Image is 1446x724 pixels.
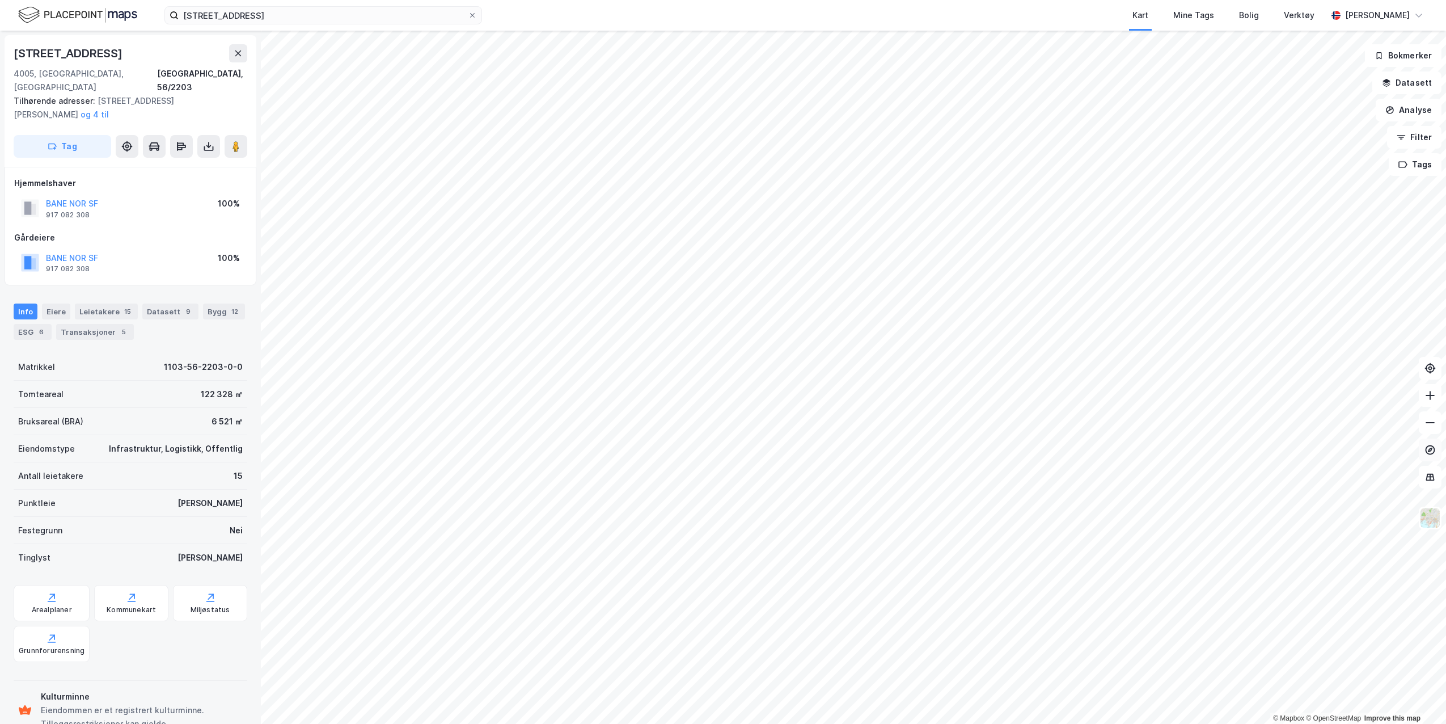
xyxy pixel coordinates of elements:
div: Miljøstatus [191,605,230,614]
button: Analyse [1376,99,1441,121]
div: Kommunekart [107,605,156,614]
button: Tags [1389,153,1441,176]
div: [PERSON_NAME] [177,496,243,510]
div: Bygg [203,304,245,319]
div: Eiendomstype [18,442,75,456]
button: Filter [1387,126,1441,149]
div: ESG [14,324,52,340]
div: Datasett [142,304,198,319]
a: Improve this map [1364,714,1420,722]
div: Bolig [1239,9,1259,22]
div: Transaksjoner [56,324,134,340]
input: Søk på adresse, matrikkel, gårdeiere, leietakere eller personer [179,7,468,24]
div: 4005, [GEOGRAPHIC_DATA], [GEOGRAPHIC_DATA] [14,67,157,94]
div: Grunnforurensning [19,646,84,655]
div: 6 [36,326,47,338]
div: Matrikkel [18,360,55,374]
div: Festegrunn [18,524,62,537]
span: Tilhørende adresser: [14,96,98,106]
div: Eiere [42,304,70,319]
div: Tomteareal [18,388,64,401]
div: Punktleie [18,496,56,510]
iframe: Chat Widget [1389,670,1446,724]
div: [STREET_ADDRESS][PERSON_NAME] [14,94,238,121]
div: Mine Tags [1173,9,1214,22]
div: 9 [183,306,194,317]
div: [PERSON_NAME] [1345,9,1410,22]
div: 1103-56-2203-0-0 [164,360,243,374]
div: 15 [122,306,133,317]
div: [PERSON_NAME] [177,551,243,565]
div: Info [14,304,37,319]
div: 12 [229,306,240,317]
div: 6 521 ㎡ [212,415,243,428]
img: logo.f888ab2527a4732fd821a326f86c7f29.svg [18,5,137,25]
div: 122 328 ㎡ [201,388,243,401]
div: Kulturminne [41,690,243,704]
div: Tinglyst [18,551,50,565]
div: 100% [218,197,240,211]
div: 15 [234,469,243,483]
div: Gårdeiere [14,231,247,245]
div: Antall leietakere [18,469,83,483]
button: Datasett [1372,71,1441,94]
div: Kart [1132,9,1148,22]
a: OpenStreetMap [1306,714,1361,722]
a: Mapbox [1273,714,1304,722]
img: Z [1419,507,1441,529]
div: 917 082 308 [46,211,90,220]
div: 100% [218,251,240,265]
div: [STREET_ADDRESS] [14,44,125,62]
div: 5 [118,326,129,338]
div: Verktøy [1284,9,1314,22]
div: Nei [230,524,243,537]
div: [GEOGRAPHIC_DATA], 56/2203 [157,67,247,94]
div: Arealplaner [32,605,72,614]
div: Leietakere [75,304,138,319]
div: Infrastruktur, Logistikk, Offentlig [109,442,243,456]
button: Tag [14,135,111,158]
div: Bruksareal (BRA) [18,415,83,428]
button: Bokmerker [1365,44,1441,67]
div: 917 082 308 [46,264,90,273]
div: Hjemmelshaver [14,176,247,190]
